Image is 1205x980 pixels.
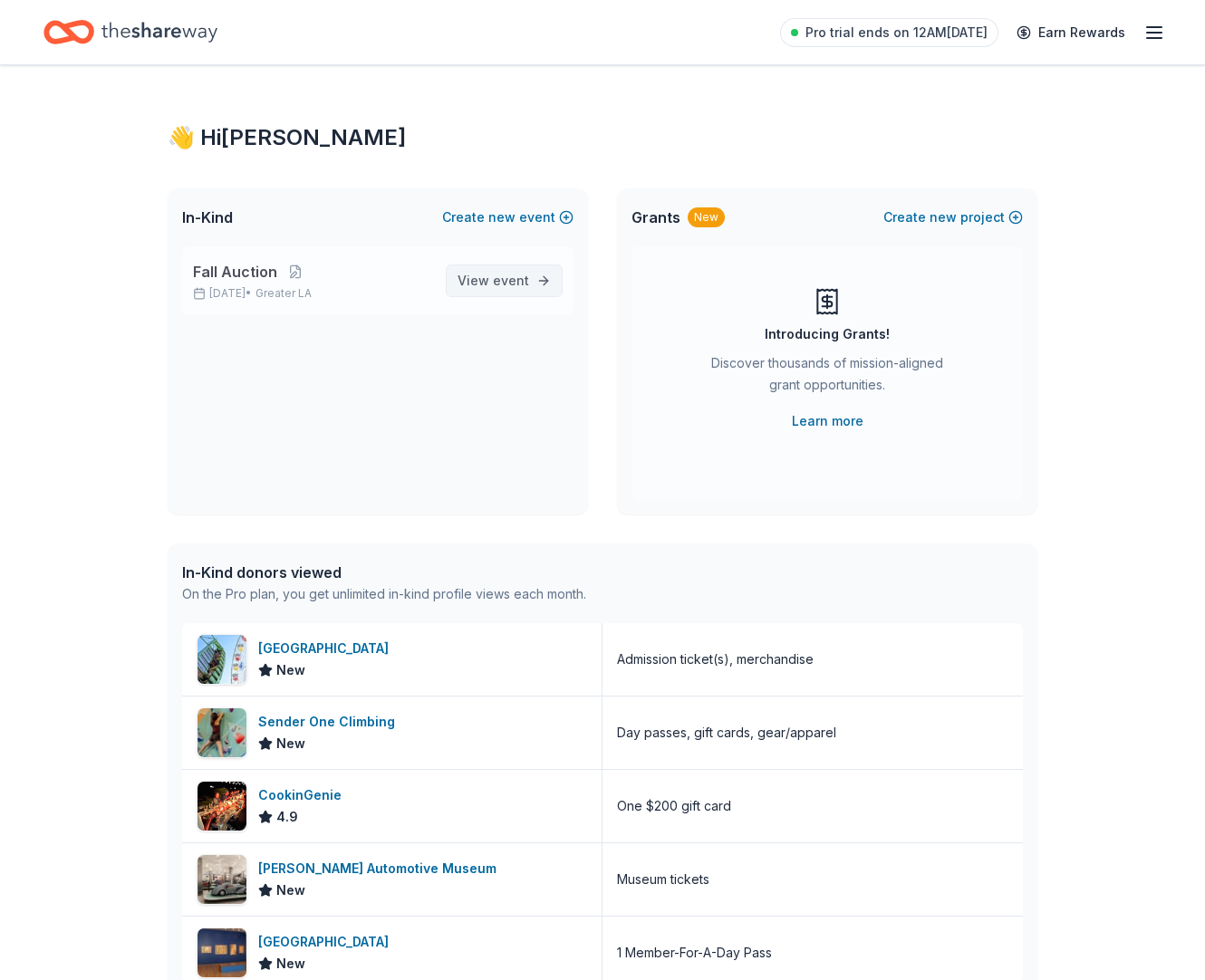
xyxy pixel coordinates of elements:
[765,323,890,345] div: Introducing Grants!
[168,123,1037,152] div: 👋 Hi [PERSON_NAME]
[617,649,814,670] div: Admission ticket(s), merchandise
[458,270,529,292] span: View
[704,352,950,403] div: Discover thousands of mission-aligned grant opportunities.
[1006,16,1136,49] a: Earn Rewards
[182,583,586,605] div: On the Pro plan, you get unlimited in-kind profile views each month.
[493,273,529,288] span: event
[198,708,246,757] img: Image for Sender One Climbing
[276,806,298,828] span: 4.9
[258,858,504,879] div: [PERSON_NAME] Automotive Museum
[193,261,277,283] span: Fall Auction
[198,782,246,831] img: Image for CookinGenie
[276,953,305,975] span: New
[198,855,246,904] img: Image for Petersen Automotive Museum
[688,207,725,227] div: New
[182,562,586,583] div: In-Kind donors viewed
[198,635,246,684] img: Image for Pacific Park
[792,410,863,432] a: Learn more
[446,264,563,297] a: View event
[258,784,349,806] div: CookinGenie
[442,207,574,228] button: Createnewevent
[193,286,431,301] p: [DATE] •
[182,207,233,228] span: In-Kind
[276,879,305,901] span: New
[488,207,516,228] span: new
[276,659,305,681] span: New
[883,207,1023,228] button: Createnewproject
[780,18,998,47] a: Pro trial ends on 12AM[DATE]
[617,722,836,744] div: Day passes, gift cards, gear/apparel
[258,931,396,953] div: [GEOGRAPHIC_DATA]
[258,638,396,659] div: [GEOGRAPHIC_DATA]
[258,711,402,733] div: Sender One Climbing
[617,942,772,964] div: 1 Member-For-A-Day Pass
[276,733,305,754] span: New
[631,207,680,228] span: Grants
[805,22,988,43] span: Pro trial ends on 12AM[DATE]
[930,207,957,228] span: new
[255,286,312,301] span: Greater LA
[43,11,217,53] a: Home
[617,795,731,817] div: One $200 gift card
[198,928,246,977] img: Image for Skirball Cultural Center
[617,869,709,890] div: Museum tickets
